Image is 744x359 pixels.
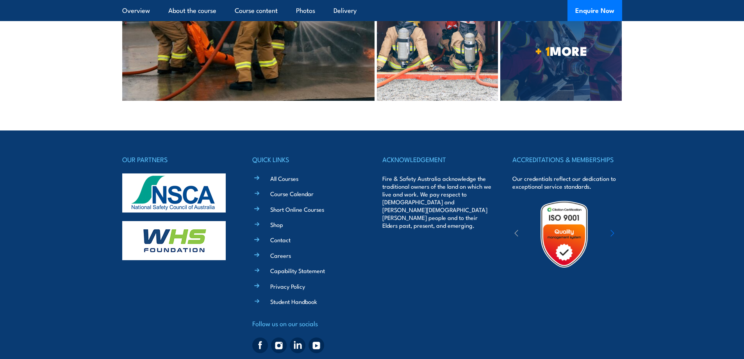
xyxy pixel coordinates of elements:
[270,189,314,198] a: Course Calendar
[530,200,598,268] img: Untitled design (19)
[252,154,362,165] h4: QUICK LINKS
[122,154,232,165] h4: OUR PARTNERS
[122,221,226,260] img: whs-logo-footer
[500,45,622,56] span: MORE
[270,236,291,244] a: Contact
[270,205,324,213] a: Short Online Courses
[270,266,325,275] a: Capability Statement
[122,173,226,213] img: nsca-logo-footer
[270,297,317,305] a: Student Handbook
[599,221,667,248] img: ewpa-logo
[382,154,492,165] h4: ACKNOWLEDGEMENT
[382,175,492,229] p: Fire & Safety Australia acknowledge the traditional owners of the land on which we live and work....
[500,0,622,101] a: + 1MORE
[270,174,298,182] a: All Courses
[252,318,362,329] h4: Follow us on our socials
[535,41,550,60] strong: + 1
[270,282,305,290] a: Privacy Policy
[270,251,291,259] a: Careers
[512,175,622,190] p: Our credentials reflect our dedication to exceptional service standards.
[270,220,283,229] a: Shop
[512,154,622,165] h4: ACCREDITATIONS & MEMBERSHIPS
